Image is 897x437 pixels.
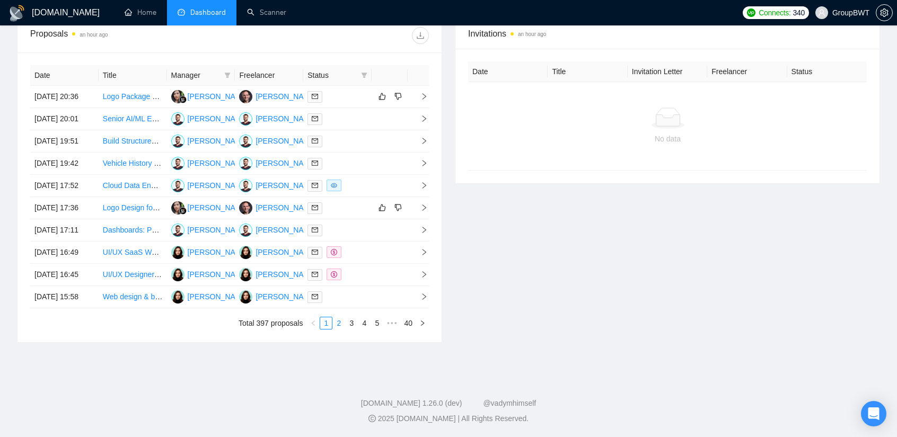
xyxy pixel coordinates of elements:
img: SN [171,90,184,103]
a: SN[PERSON_NAME] [171,203,249,211]
td: [DATE] 19:42 [30,153,99,175]
a: OB[PERSON_NAME] [171,181,249,189]
a: SK[PERSON_NAME] [239,247,316,256]
img: OB [171,135,184,148]
a: searchScanner [247,8,286,17]
th: Title [548,61,627,82]
a: SK[PERSON_NAME] [171,292,249,300]
td: Senior AI/ML Engineer with experience DL, NLP, LLMs & CV [99,108,167,130]
a: 5 [371,317,383,329]
a: Dashboards: Power BI Developer, Set Up API Data Pipeline + Dashboard Template [103,226,376,234]
th: Manager [167,65,235,86]
span: right [412,271,428,278]
img: SK [239,290,252,304]
a: Cloud Data Engineer [103,181,172,190]
a: VZ[PERSON_NAME] [239,203,316,211]
span: Status [307,69,357,81]
td: [DATE] 15:58 [30,286,99,308]
div: [PERSON_NAME] [188,224,249,236]
a: UI/UX SaaS Web Designer [103,248,192,256]
img: gigradar-bm.png [179,207,187,215]
a: 40 [401,317,416,329]
a: Build Structured Food Additives Database (OFF + Codex + EU + Wikipedia) [103,137,351,145]
span: right [412,293,428,300]
a: 2 [333,317,345,329]
span: filter [359,67,370,83]
span: mail [312,93,318,100]
span: download [412,31,428,40]
td: Vehicle History Report Platform Development (Carfax/CarVertical Style) [99,153,167,175]
img: OB [171,112,184,126]
a: OB[PERSON_NAME] [239,114,316,122]
div: [PERSON_NAME] [188,180,249,191]
a: Senior AI/ML Engineer with experience DL, NLP, LLMs & CV [103,114,301,123]
span: right [412,248,428,256]
time: an hour ago [80,32,108,38]
span: right [412,159,428,167]
th: Title [99,65,167,86]
span: setting [876,8,892,17]
a: UI/UX Designer for Web Trading Platform (Experienced with Trading Interfaces) [103,270,364,279]
span: Connects: [759,7,790,19]
div: [PERSON_NAME] [256,91,316,102]
span: copyright [368,415,376,422]
div: [PERSON_NAME] [188,113,249,124]
div: [PERSON_NAME] [188,91,249,102]
img: SK [239,268,252,281]
img: gigradar-bm.png [179,96,187,103]
li: 1 [320,317,332,329]
td: Cloud Data Engineer [99,175,167,197]
span: right [412,226,428,234]
td: [DATE] 20:36 [30,86,99,108]
th: Freelancer [235,65,303,86]
div: Open Intercom Messenger [861,401,886,426]
button: dislike [392,90,404,103]
a: SK[PERSON_NAME] [239,292,316,300]
span: mail [312,204,318,211]
button: left [307,317,320,329]
td: Dashboards: Power BI Developer, Set Up API Data Pipeline + Dashboard Template [99,219,167,242]
span: dollar [331,271,337,278]
button: dislike [392,201,404,214]
th: Date [468,61,548,82]
span: dislike [394,203,402,212]
a: 4 [358,317,370,329]
div: [PERSON_NAME] [188,246,249,258]
span: dashboard [178,8,185,16]
li: 3 [345,317,358,329]
img: SK [171,290,184,304]
img: OB [171,224,184,237]
img: VZ [239,90,252,103]
span: like [379,92,386,101]
span: right [412,204,428,211]
span: eye [331,182,337,189]
td: [DATE] 20:01 [30,108,99,130]
span: user [818,9,825,16]
span: dollar [331,249,337,255]
span: mail [312,182,318,189]
li: Total 397 proposals [239,317,303,329]
div: [PERSON_NAME] [188,135,249,147]
a: OB[PERSON_NAME] [239,225,316,234]
a: homeHome [125,8,156,17]
span: filter [361,72,367,78]
td: Web design & build - clean modern website [99,286,167,308]
span: ••• [383,317,400,329]
li: 2 [332,317,345,329]
td: [DATE] 16:49 [30,242,99,264]
td: [DATE] 17:52 [30,175,99,197]
div: [PERSON_NAME] [188,157,249,169]
a: [DOMAIN_NAME] 1.26.0 (dev) [361,399,462,407]
span: right [412,115,428,122]
span: right [412,93,428,100]
button: right [416,317,429,329]
span: filter [224,72,231,78]
td: UI/UX Designer for Web Trading Platform (Experienced with Trading Interfaces) [99,264,167,286]
li: 4 [358,317,371,329]
a: Logo Package and Brand Book Creation for Ed Tech Surplus [103,92,302,101]
div: [PERSON_NAME] [256,113,316,124]
td: Logo Design for Upscale Home Services Business [99,197,167,219]
td: [DATE] 17:36 [30,197,99,219]
a: VZ[PERSON_NAME] [239,92,316,100]
div: [PERSON_NAME] [256,246,316,258]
